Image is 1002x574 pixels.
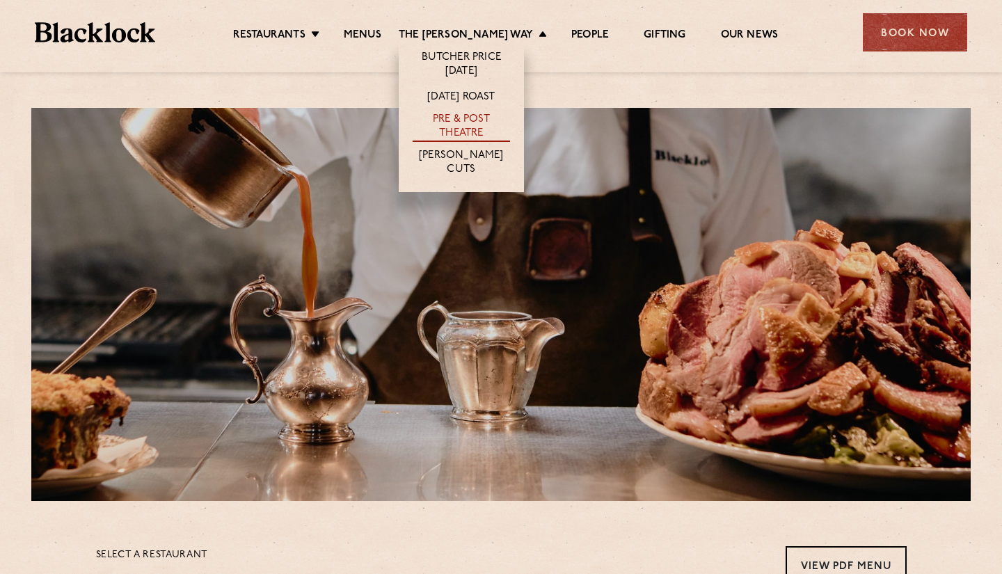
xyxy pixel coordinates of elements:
[721,29,779,44] a: Our News
[427,90,495,106] a: [DATE] Roast
[413,149,510,178] a: [PERSON_NAME] Cuts
[35,22,155,42] img: BL_Textured_Logo-footer-cropped.svg
[413,51,510,80] a: Butcher Price [DATE]
[399,29,533,44] a: The [PERSON_NAME] Way
[644,29,685,44] a: Gifting
[863,13,967,51] div: Book Now
[571,29,609,44] a: People
[96,546,208,564] p: Select a restaurant
[344,29,381,44] a: Menus
[413,113,510,142] a: Pre & Post Theatre
[233,29,305,44] a: Restaurants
